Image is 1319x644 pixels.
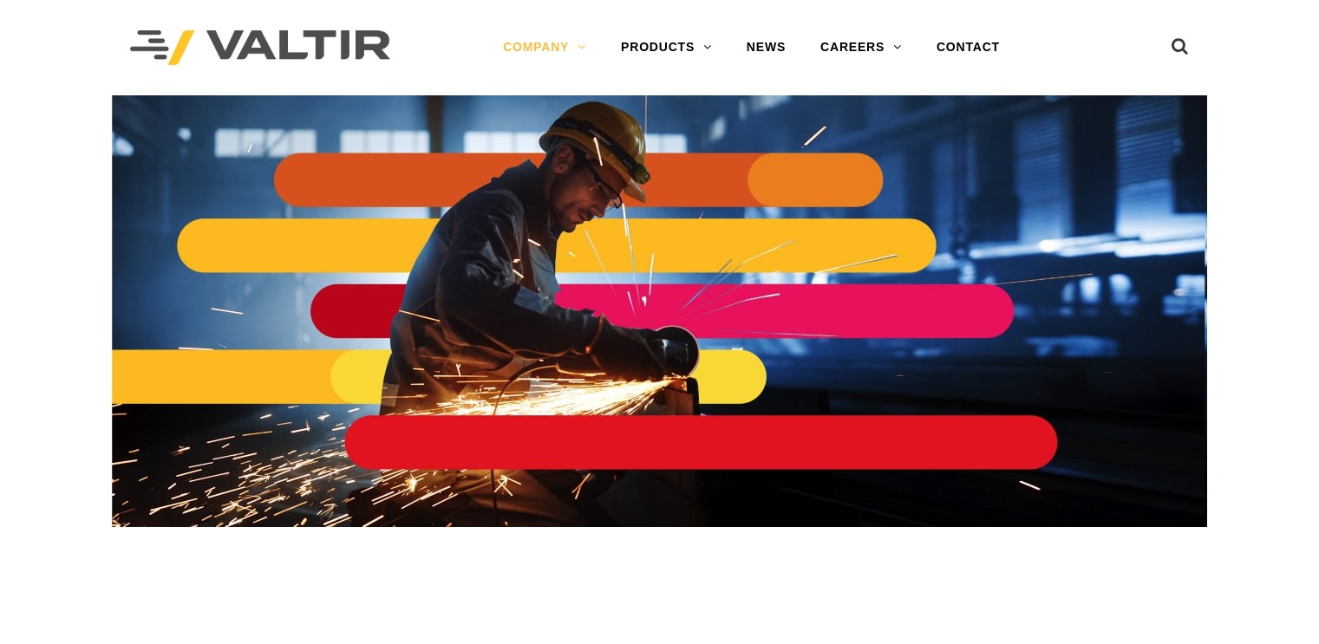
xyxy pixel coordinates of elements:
[486,30,604,65] a: COMPANY
[729,30,803,65] a: NEWS
[130,30,390,66] img: Valtir
[803,30,919,65] a: CAREERS
[919,30,1017,65] a: CONTACT
[604,30,729,65] a: PRODUCTS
